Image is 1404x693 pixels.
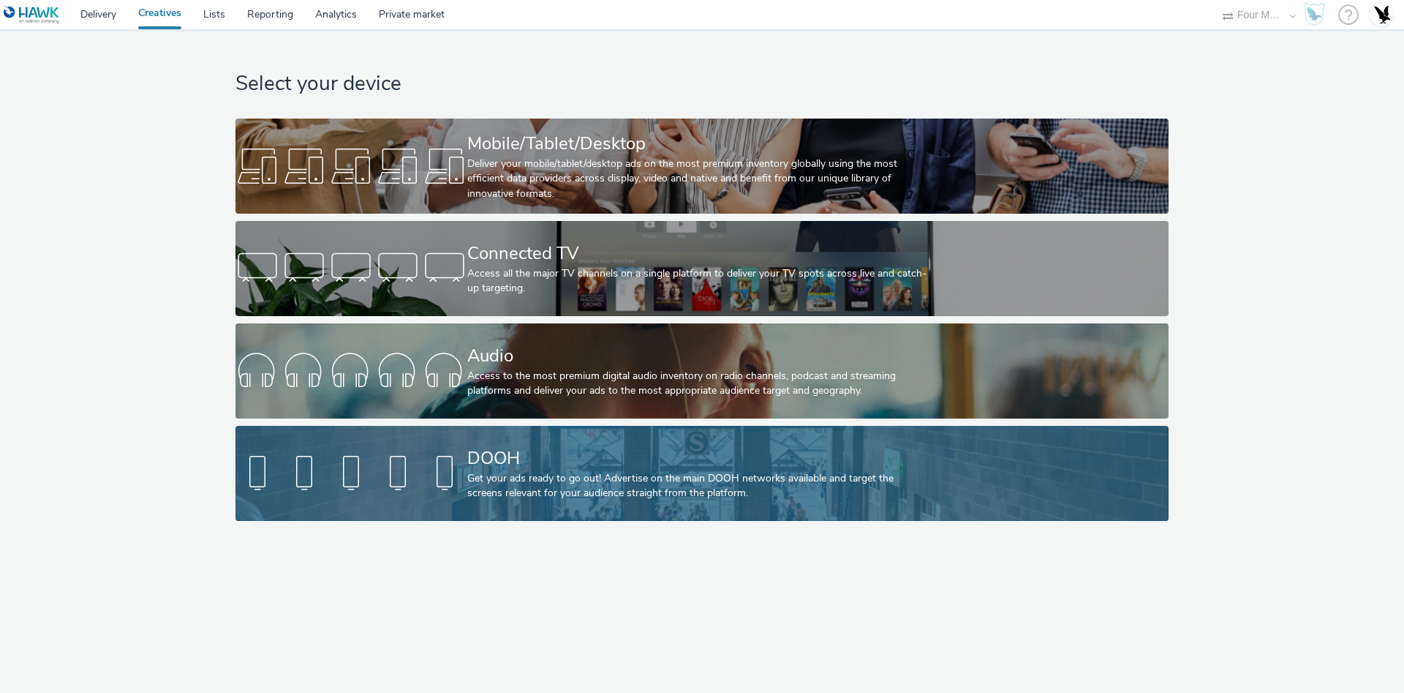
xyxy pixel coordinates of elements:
img: Account UK [1370,4,1392,26]
div: Deliver your mobile/tablet/desktop ads on the most premium inventory globally using the most effi... [467,157,931,201]
div: Get your ads ready to go out! Advertise on the main DOOH networks available and target the screen... [467,471,931,501]
img: undefined Logo [4,6,60,24]
a: Connected TVAccess all the major TV channels on a single platform to deliver your TV spots across... [235,221,1168,316]
a: Hawk Academy [1303,3,1331,26]
div: Connected TV [467,241,931,266]
div: Access to the most premium digital audio inventory on radio channels, podcast and streaming platf... [467,369,931,399]
div: DOOH [467,446,931,471]
h1: Select your device [235,70,1168,98]
img: Hawk Academy [1303,3,1325,26]
a: AudioAccess to the most premium digital audio inventory on radio channels, podcast and streaming ... [235,323,1168,419]
a: Mobile/Tablet/DesktopDeliver your mobile/tablet/desktop ads on the most premium inventory globall... [235,119,1168,214]
div: Audio [467,343,931,369]
div: Access all the major TV channels on a single platform to deliver your TV spots across live and ca... [467,266,931,296]
a: DOOHGet your ads ready to go out! Advertise on the main DOOH networks available and target the sc... [235,426,1168,521]
div: Mobile/Tablet/Desktop [467,131,931,157]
